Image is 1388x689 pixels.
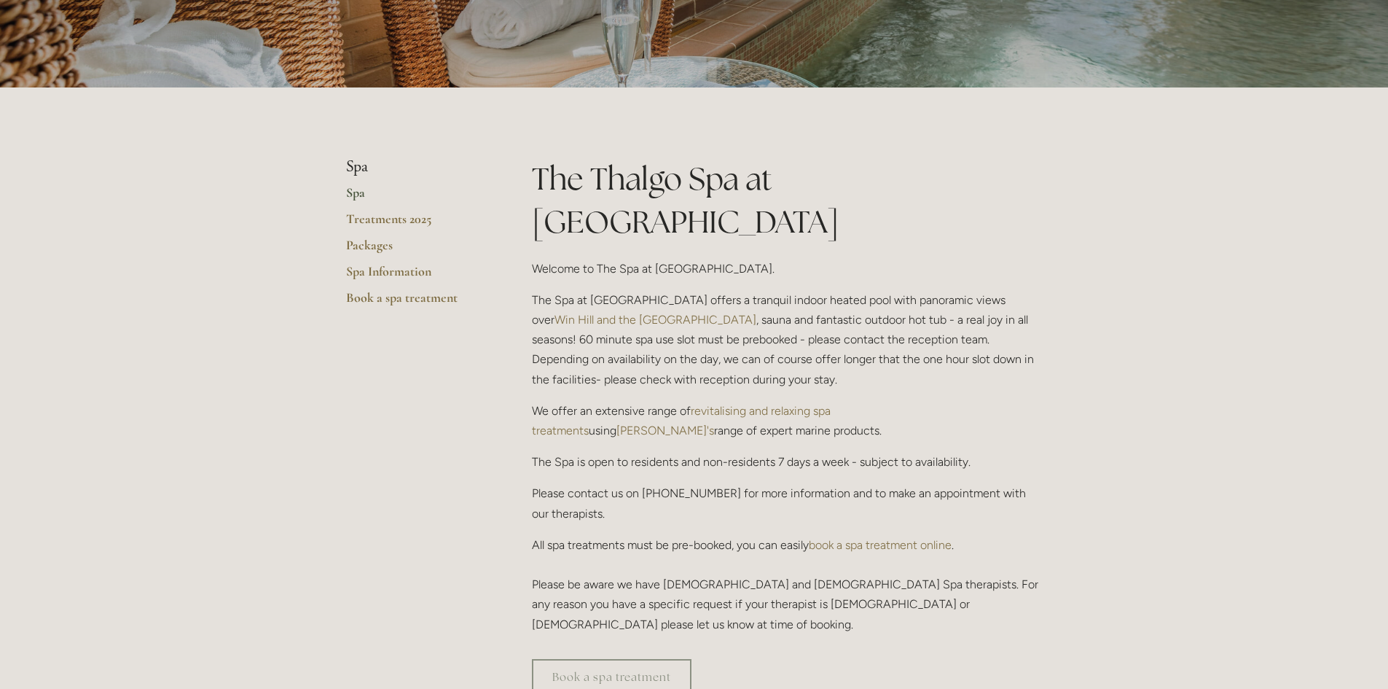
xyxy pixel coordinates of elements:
[532,157,1043,244] h1: The Thalgo Spa at [GEOGRAPHIC_DATA]
[532,452,1043,472] p: The Spa is open to residents and non-residents 7 days a week - subject to availability.
[532,401,1043,440] p: We offer an extensive range of using range of expert marine products.
[346,211,485,237] a: Treatments 2025
[532,535,1043,634] p: All spa treatments must be pre-booked, you can easily . Please be aware we have [DEMOGRAPHIC_DATA...
[346,263,485,289] a: Spa Information
[616,424,714,437] a: [PERSON_NAME]'s
[554,313,756,327] a: Win Hill and the [GEOGRAPHIC_DATA]
[532,290,1043,389] p: The Spa at [GEOGRAPHIC_DATA] offers a tranquil indoor heated pool with panoramic views over , sau...
[532,483,1043,523] p: Please contact us on [PHONE_NUMBER] for more information and to make an appointment with our ther...
[346,157,485,176] li: Spa
[346,237,485,263] a: Packages
[532,259,1043,279] p: Welcome to The Spa at [GEOGRAPHIC_DATA].
[346,289,485,316] a: Book a spa treatment
[346,184,485,211] a: Spa
[809,538,952,552] a: book a spa treatment online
